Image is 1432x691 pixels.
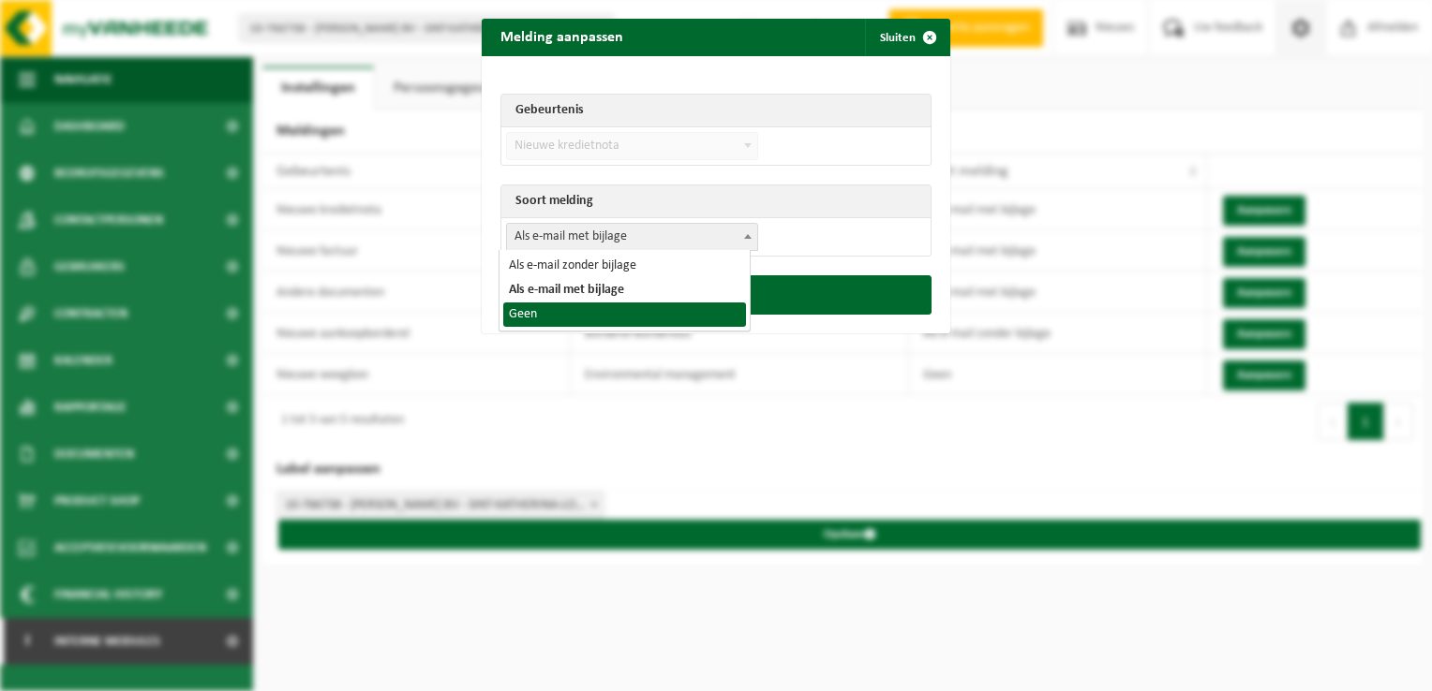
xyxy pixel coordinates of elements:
li: Geen [503,302,746,327]
th: Gebeurtenis [501,95,931,127]
span: Nieuwe kredietnota [506,132,758,160]
button: Sluiten [865,19,948,56]
span: Nieuwe kredietnota [507,133,757,159]
span: Als e-mail met bijlage [507,224,757,250]
h2: Melding aanpassen [482,19,642,54]
li: Als e-mail met bijlage [503,278,746,302]
span: Als e-mail met bijlage [506,223,758,251]
li: Als e-mail zonder bijlage [503,254,746,278]
th: Soort melding [501,185,931,218]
